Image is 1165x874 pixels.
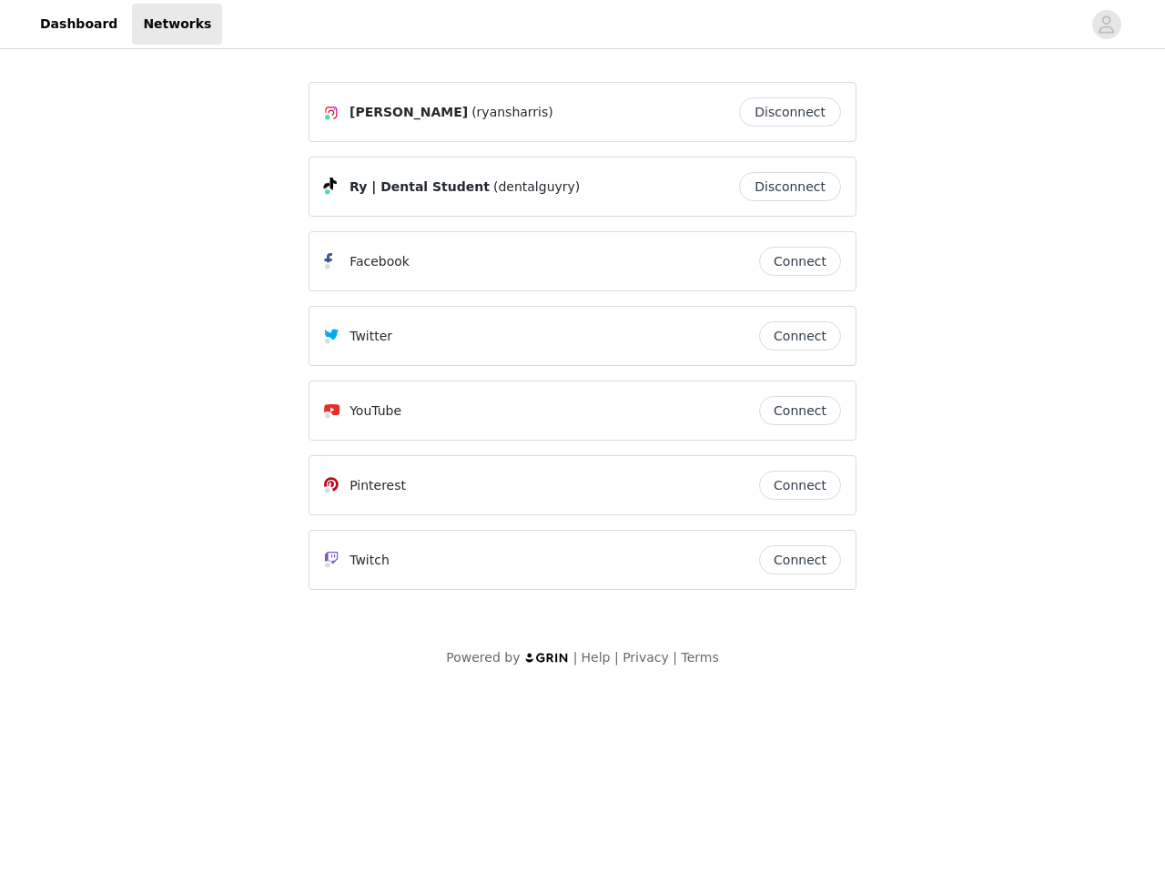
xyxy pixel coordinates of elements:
[739,97,841,127] button: Disconnect
[1098,10,1115,39] div: avatar
[739,172,841,201] button: Disconnect
[446,650,520,665] span: Powered by
[759,247,841,276] button: Connect
[493,178,580,197] span: (dentalguyry)
[29,4,128,45] a: Dashboard
[349,476,406,495] p: Pinterest
[349,103,468,122] span: [PERSON_NAME]
[349,178,490,197] span: Ry | Dental Student
[673,650,677,665] span: |
[573,650,578,665] span: |
[349,327,392,346] p: Twitter
[471,103,553,122] span: (ryansharris)
[614,650,619,665] span: |
[681,650,718,665] a: Terms
[349,252,410,271] p: Facebook
[759,321,841,351] button: Connect
[582,650,611,665] a: Help
[524,652,570,664] img: logo
[759,545,841,574] button: Connect
[132,4,222,45] a: Networks
[759,471,841,500] button: Connect
[349,401,401,421] p: YouTube
[759,396,841,425] button: Connect
[349,551,390,570] p: Twitch
[324,106,339,120] img: Instagram Icon
[623,650,669,665] a: Privacy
